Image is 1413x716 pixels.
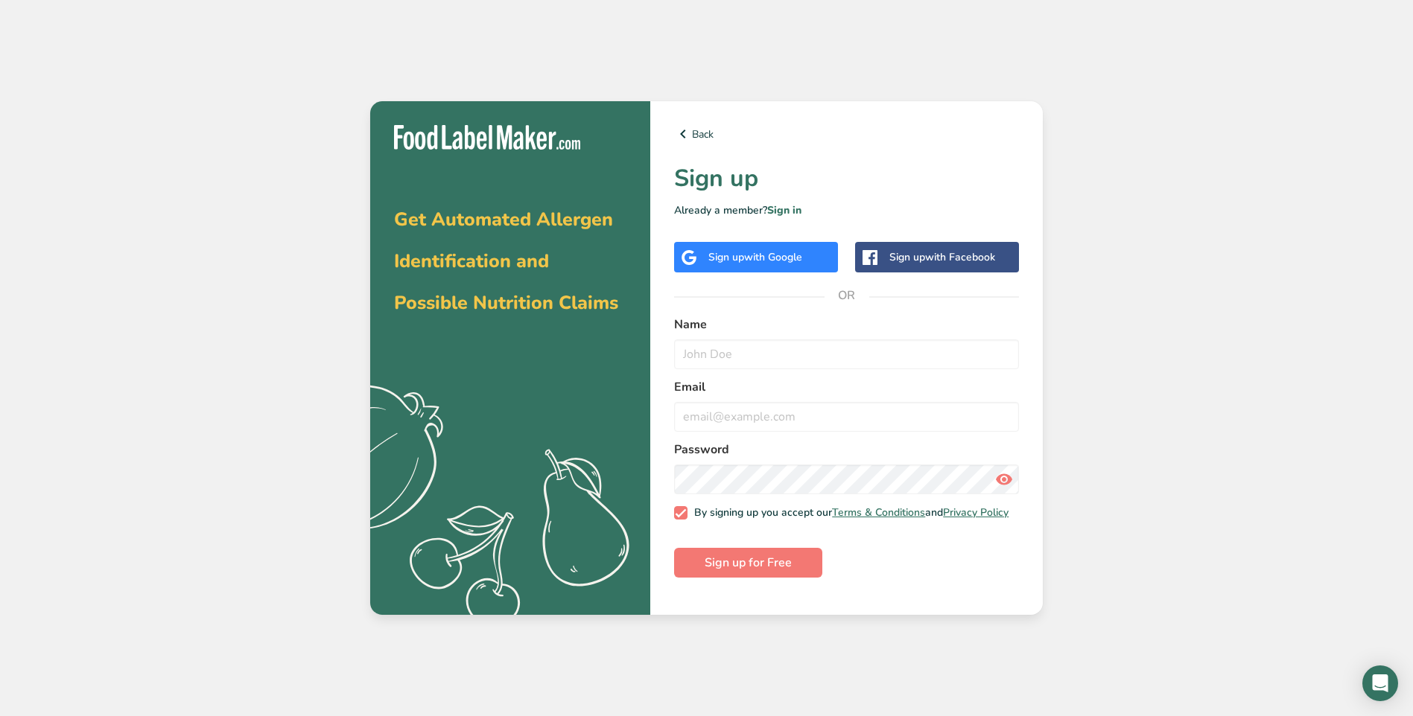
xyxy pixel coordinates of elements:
span: Get Automated Allergen Identification and Possible Nutrition Claims [394,207,618,316]
img: Food Label Maker [394,125,580,150]
button: Sign up for Free [674,548,822,578]
label: Name [674,316,1019,333]
input: John Doe [674,339,1019,369]
input: email@example.com [674,402,1019,432]
div: Open Intercom Messenger [1362,665,1398,701]
span: with Facebook [925,250,995,264]
div: Sign up [889,249,995,265]
span: Sign up for Free [705,554,792,572]
label: Password [674,441,1019,458]
a: Terms & Conditions [832,505,925,520]
label: Email [674,378,1019,396]
a: Back [674,125,1019,143]
div: Sign up [708,249,802,265]
span: By signing up you accept our and [688,506,1009,520]
p: Already a member? [674,202,1019,218]
a: Sign in [767,203,801,217]
span: OR [825,273,869,318]
span: with Google [744,250,802,264]
a: Privacy Policy [943,505,1009,520]
h1: Sign up [674,161,1019,196]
